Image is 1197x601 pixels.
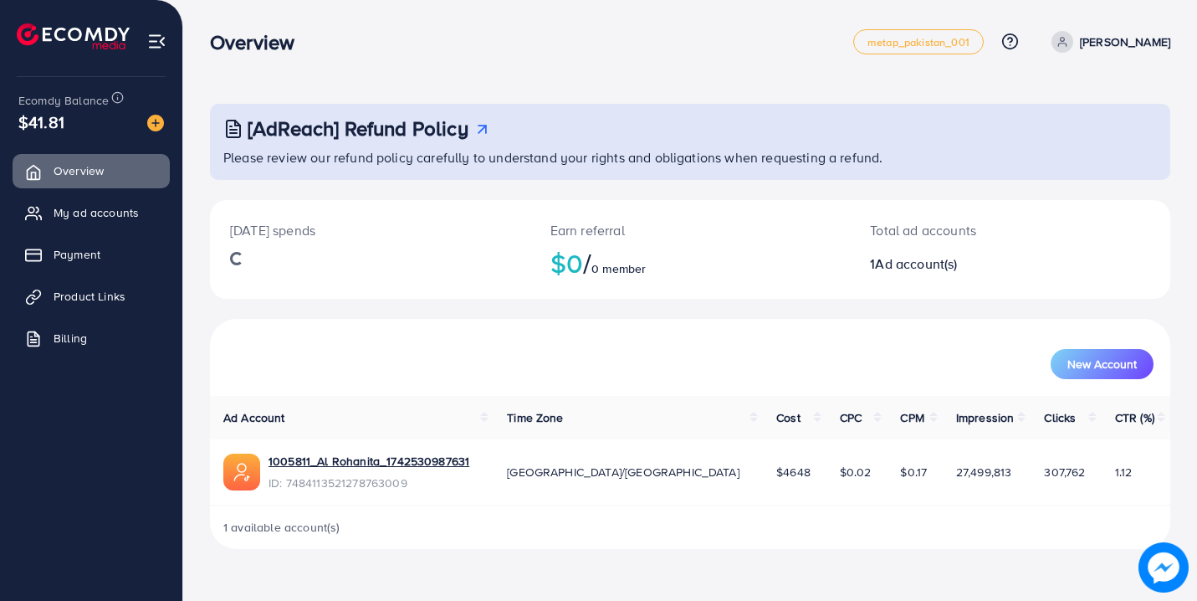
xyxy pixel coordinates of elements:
p: Total ad accounts [870,220,1070,240]
span: Overview [54,162,104,179]
h2: $0 [550,247,831,279]
span: [GEOGRAPHIC_DATA]/[GEOGRAPHIC_DATA] [507,464,739,480]
a: Payment [13,238,170,271]
a: [PERSON_NAME] [1045,31,1170,53]
span: 0 member [591,260,646,277]
span: Cost [776,409,801,426]
span: CTR (%) [1115,409,1154,426]
span: metap_pakistan_001 [867,37,969,48]
span: Product Links [54,288,125,305]
span: Billing [54,330,87,347]
span: Time Zone [507,409,563,426]
a: My ad accounts [13,196,170,229]
p: Earn referral [550,220,831,240]
a: 1005811_Al Rohanita_1742530987631 [269,453,469,470]
h2: 1 [870,256,1070,272]
span: CPC [840,409,862,426]
span: Ecomdy Balance [18,92,109,109]
span: $0.17 [900,464,927,480]
img: ic-ads-acc.e4c84228.svg [223,454,260,491]
p: Please review our refund policy carefully to understand your rights and obligations when requesti... [223,147,1160,167]
span: $0.02 [840,464,872,480]
span: $41.81 [18,110,64,134]
span: 307,762 [1044,464,1085,480]
img: menu [147,32,166,51]
a: metap_pakistan_001 [853,29,984,54]
button: New Account [1051,349,1154,379]
h3: [AdReach] Refund Policy [248,116,468,141]
a: Product Links [13,280,170,313]
img: image [1138,542,1189,593]
span: Payment [54,246,100,263]
span: $4648 [776,464,811,480]
p: [PERSON_NAME] [1080,32,1170,52]
span: ID: 7484113521278763009 [269,475,469,491]
span: 27,499,813 [956,464,1012,480]
img: image [147,115,164,131]
h3: Overview [210,30,308,54]
img: logo [17,23,130,49]
span: 1.12 [1115,464,1133,480]
span: My ad accounts [54,204,139,221]
span: New Account [1067,358,1137,370]
span: CPM [900,409,923,426]
a: Overview [13,154,170,187]
span: Clicks [1044,409,1076,426]
span: Ad Account [223,409,285,426]
span: Impression [956,409,1015,426]
span: Ad account(s) [875,254,957,273]
span: 1 available account(s) [223,519,340,536]
a: Billing [13,321,170,355]
span: / [583,244,591,282]
p: [DATE] spends [230,220,510,240]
